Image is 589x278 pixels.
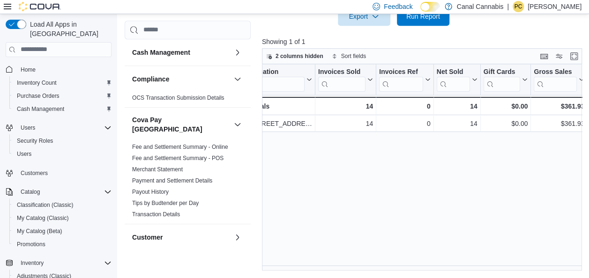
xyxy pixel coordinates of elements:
a: Merchant Statement [132,166,183,172]
span: Export [343,7,385,26]
span: Fee and Settlement Summary - Online [132,143,228,150]
span: Customers [17,167,112,179]
button: Cash Management [132,47,230,57]
button: 2 columns hidden [262,51,327,62]
a: Users [13,148,35,160]
a: Purchase Orders [13,90,63,102]
div: Location [251,67,305,91]
a: My Catalog (Beta) [13,226,66,237]
span: Home [21,66,36,73]
span: PC [514,1,522,12]
span: Load All Apps in [GEOGRAPHIC_DATA] [26,20,112,38]
button: My Catalog (Classic) [9,212,115,225]
span: Inventory Count [13,77,112,88]
div: [STREET_ADDRESS] [251,118,312,129]
button: Net Sold [437,67,477,91]
p: Showing 1 of 1 [262,37,585,46]
div: Invoices Sold [318,67,365,76]
button: Inventory [2,256,115,270]
div: Gross Sales [534,67,577,76]
span: Classification (Classic) [17,201,74,209]
button: Purchase Orders [9,89,115,102]
button: Users [2,121,115,134]
button: Inventory [17,257,47,269]
h3: Cash Management [132,47,190,57]
span: My Catalog (Classic) [17,214,69,222]
span: Users [21,124,35,132]
span: Sort fields [341,52,366,60]
button: Display options [553,51,565,62]
h3: Customer [132,232,163,241]
div: Gift Cards [484,67,521,76]
button: Users [9,147,115,161]
a: Transaction Details [132,211,180,217]
button: Sort fields [328,51,370,62]
div: Invoices Ref [379,67,423,76]
a: Security Roles [13,135,57,146]
a: My Catalog (Classic) [13,212,73,224]
div: Cova Pay [GEOGRAPHIC_DATA] [125,141,251,223]
button: Customer [232,231,243,242]
button: Security Roles [9,134,115,147]
div: Invoices Ref [379,67,423,91]
button: Cova Pay [GEOGRAPHIC_DATA] [232,118,243,130]
span: 2 columns hidden [276,52,323,60]
a: Tips by Budtender per Day [132,199,199,206]
button: Compliance [132,74,230,83]
div: 14 [318,118,373,129]
input: Dark Mode [420,2,440,12]
div: 0 [379,101,430,112]
div: Totals [251,101,312,112]
span: Catalog [21,188,40,196]
span: Cash Management [13,103,112,115]
a: OCS Transaction Submission Details [132,94,224,101]
span: Cash Management [17,105,64,113]
span: Classification (Classic) [13,199,112,211]
h3: Compliance [132,74,169,83]
div: Net Sold [437,67,470,91]
span: My Catalog (Classic) [13,212,112,224]
span: Payment and Settlement Details [132,176,212,184]
p: [PERSON_NAME] [528,1,582,12]
button: Customer [132,232,230,241]
div: Gross Sales [534,67,577,91]
div: $0.00 [484,118,528,129]
span: Customers [21,169,48,177]
button: Promotions [9,238,115,251]
span: Run Report [406,12,440,21]
button: Gift Cards [484,67,528,91]
button: Gross Sales [534,67,584,91]
button: Catalog [2,185,115,198]
img: Cova [19,2,61,11]
div: 14 [437,101,477,112]
button: Cash Management [232,46,243,58]
div: $361.93 [534,118,584,129]
a: Classification (Classic) [13,199,77,211]
div: 0 [379,118,430,129]
a: Home [17,64,39,75]
button: Inventory Count [9,76,115,89]
div: $361.93 [534,101,584,112]
button: Customers [2,166,115,180]
div: Location [251,67,305,76]
span: Feedback [384,2,412,11]
div: 14 [318,101,373,112]
span: Security Roles [13,135,112,146]
a: Fee and Settlement Summary - POS [132,154,224,161]
span: Home [17,64,112,75]
button: Invoices Ref [379,67,430,91]
span: Security Roles [17,137,53,145]
span: Purchase Orders [17,92,60,100]
div: Invoices Sold [318,67,365,91]
button: Classification (Classic) [9,198,115,212]
div: Patrick Ciantar [513,1,524,12]
span: Payout History [132,188,169,195]
span: Transaction Details [132,210,180,218]
div: Compliance [125,92,251,107]
a: Cash Management [13,103,68,115]
span: Users [17,122,112,133]
button: Users [17,122,39,133]
button: Enter fullscreen [568,51,580,62]
div: 14 [437,118,477,129]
